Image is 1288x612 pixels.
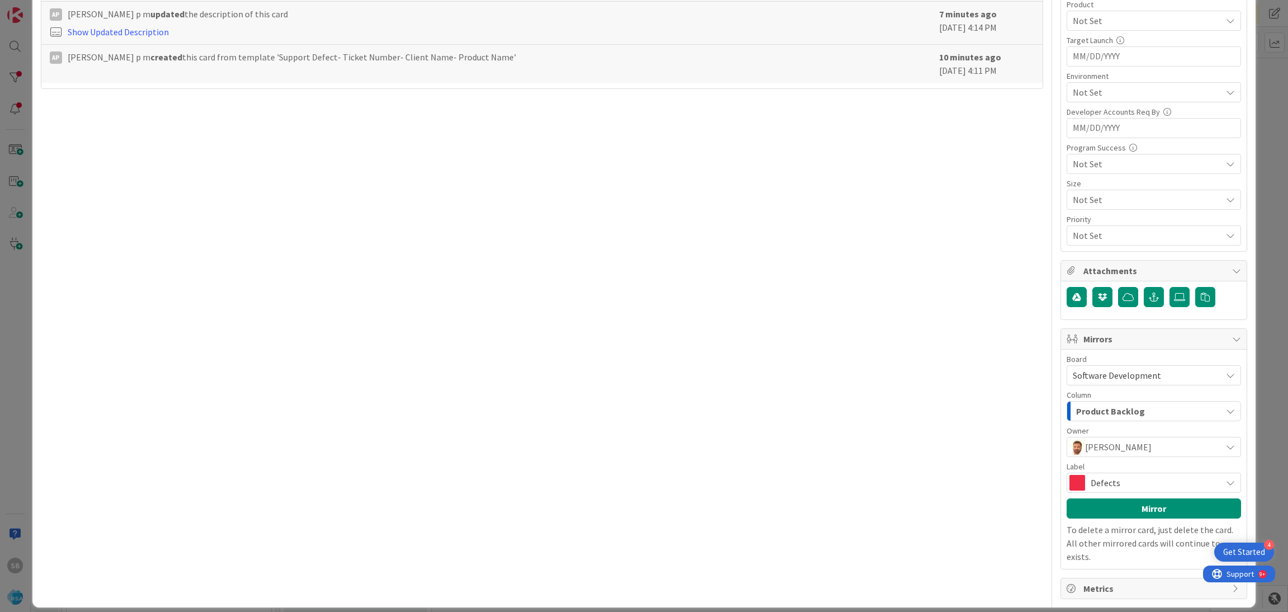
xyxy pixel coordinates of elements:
a: Show Updated Description [68,26,169,37]
div: Ap [50,51,62,64]
span: Support [23,2,51,15]
div: Target Launch [1067,36,1241,44]
span: [PERSON_NAME] p m this card from template 'Support Defect- Ticket Number- Client Name- Product Name' [68,50,516,64]
span: Defects [1091,475,1216,491]
div: 9+ [56,4,62,13]
span: Product Backlog [1076,404,1145,418]
b: updated [150,8,184,20]
b: 7 minutes ago [939,8,997,20]
div: Priority [1067,215,1241,223]
button: Product Backlog [1067,401,1241,421]
span: Mirrors [1083,332,1227,346]
span: Metrics [1083,582,1227,595]
div: Open Get Started checklist, remaining modules: 4 [1214,543,1274,562]
span: Board [1067,355,1087,363]
button: Mirror [1067,498,1241,519]
b: 10 minutes ago [939,51,1001,63]
span: Attachments [1083,264,1227,277]
span: Not Set [1073,86,1221,99]
div: Ap [50,8,62,21]
span: Owner [1067,427,1089,435]
p: To delete a mirror card, just delete the card. All other mirrored cards will continue to exists. [1067,523,1241,563]
div: Size [1067,180,1241,187]
span: Software Development [1073,370,1161,381]
div: Get Started [1223,547,1265,558]
div: [DATE] 4:14 PM [939,7,1034,39]
div: Environment [1067,72,1241,80]
input: MM/DD/YYYY [1073,119,1235,138]
div: [DATE] 4:11 PM [939,50,1034,77]
span: Not Set [1073,192,1216,208]
span: Not Set [1073,14,1221,27]
span: Label [1067,463,1085,470]
div: Program Success [1067,144,1241,152]
img: AS [1069,439,1085,455]
span: Column [1067,391,1091,399]
div: 4 [1264,540,1274,550]
div: Developer Accounts Req By [1067,108,1241,116]
div: Product [1067,1,1241,8]
span: Not Set [1073,157,1221,171]
span: [PERSON_NAME] [1085,440,1152,454]
span: Not Set [1073,228,1216,243]
b: created [150,51,182,63]
input: MM/DD/YYYY [1073,47,1235,66]
span: [PERSON_NAME] p m the description of this card [68,7,288,21]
